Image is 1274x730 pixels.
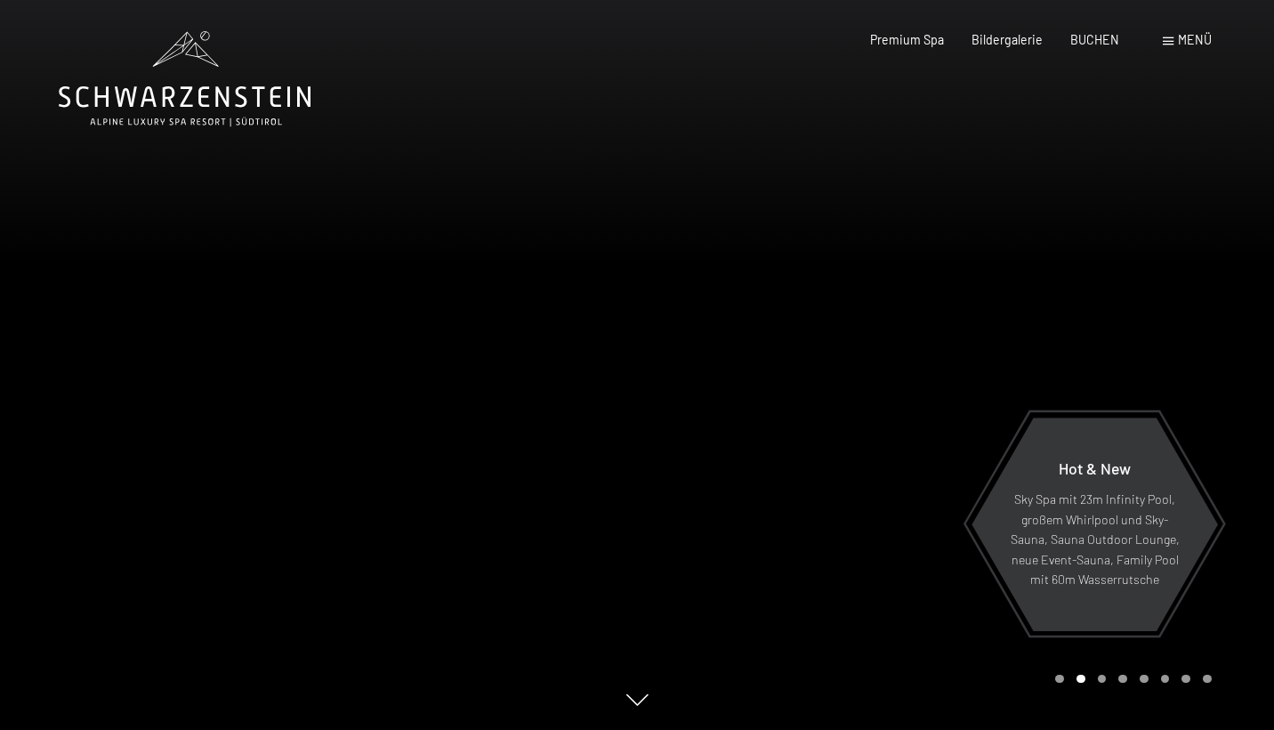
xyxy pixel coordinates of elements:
a: Hot & New Sky Spa mit 23m Infinity Pool, großem Whirlpool und Sky-Sauna, Sauna Outdoor Lounge, ne... [971,417,1219,632]
div: Carousel Page 8 [1203,675,1212,684]
div: Carousel Page 4 [1118,675,1127,684]
div: Carousel Page 2 (Current Slide) [1076,675,1085,684]
a: Premium Spa [870,32,944,47]
a: Bildergalerie [972,32,1043,47]
div: Carousel Page 6 [1161,675,1170,684]
div: Carousel Page 1 [1055,675,1064,684]
span: Hot & New [1059,458,1131,478]
div: Carousel Page 3 [1098,675,1107,684]
a: BUCHEN [1070,32,1119,47]
span: Menü [1178,32,1212,47]
div: Carousel Pagination [1049,675,1211,684]
p: Sky Spa mit 23m Infinity Pool, großem Whirlpool und Sky-Sauna, Sauna Outdoor Lounge, neue Event-S... [1010,490,1180,590]
div: Carousel Page 7 [1181,675,1190,684]
div: Carousel Page 5 [1140,675,1149,684]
